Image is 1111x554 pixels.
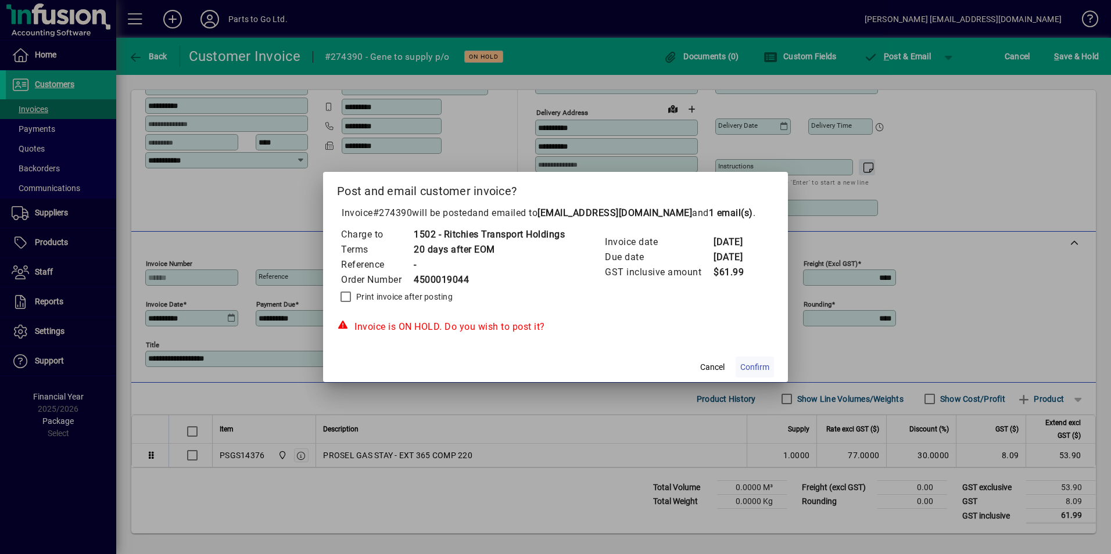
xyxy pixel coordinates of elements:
[341,227,413,242] td: Charge to
[337,320,774,334] div: Invoice is ON HOLD. Do you wish to post it?
[537,207,692,218] b: [EMAIL_ADDRESS][DOMAIN_NAME]
[694,357,731,377] button: Cancel
[604,250,713,265] td: Due date
[472,207,753,218] span: and emailed to
[713,265,759,280] td: $61.99
[740,361,769,373] span: Confirm
[354,291,453,303] label: Print invoice after posting
[709,207,753,218] b: 1 email(s)
[604,235,713,250] td: Invoice date
[713,250,759,265] td: [DATE]
[337,206,774,220] p: Invoice will be posted .
[604,265,713,280] td: GST inclusive amount
[413,272,565,287] td: 4500019044
[341,257,413,272] td: Reference
[413,257,565,272] td: -
[341,242,413,257] td: Terms
[341,272,413,287] td: Order Number
[692,207,753,218] span: and
[713,235,759,250] td: [DATE]
[373,207,413,218] span: #274390
[323,172,788,206] h2: Post and email customer invoice?
[736,357,774,377] button: Confirm
[413,227,565,242] td: 1502 - Ritchies Transport Holdings
[700,361,725,373] span: Cancel
[413,242,565,257] td: 20 days after EOM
